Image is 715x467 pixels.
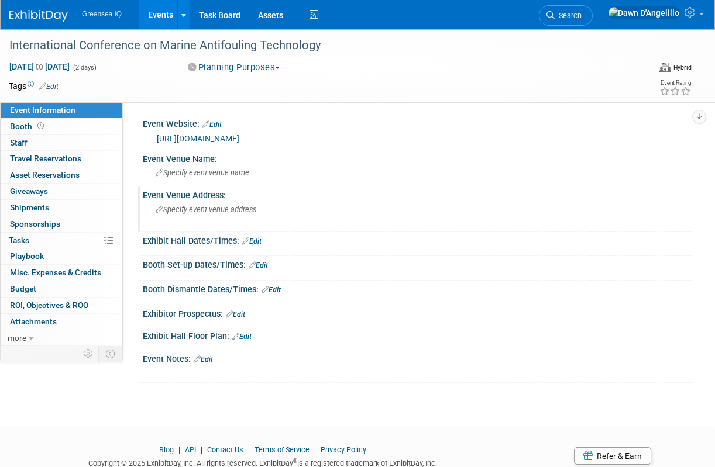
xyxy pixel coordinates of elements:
span: (2 days) [72,64,97,71]
span: Asset Reservations [10,170,80,179]
a: API [185,445,196,454]
a: Terms of Service [255,445,310,454]
span: Attachments [10,317,57,326]
a: Edit [249,261,268,269]
div: Booth Set-up Dates/Times: [143,256,692,271]
span: [DATE] [DATE] [9,61,70,72]
div: Event Notes: [143,350,692,365]
span: Search [555,11,582,20]
span: ROI, Objectives & ROO [10,300,88,310]
div: Event Venue Name: [143,150,692,165]
div: Event Format [659,61,692,72]
td: Toggle Event Tabs [99,346,123,361]
a: Giveaways [1,184,122,199]
div: Exhibitor Prospectus: [143,305,692,320]
a: Edit [232,333,252,341]
sup: ® [293,458,297,464]
div: Event Format [593,61,692,78]
span: Greensea IQ [82,10,122,18]
span: | [198,445,205,454]
a: Edit [242,237,262,245]
a: Refer & Earn [574,447,651,465]
span: | [311,445,319,454]
div: Event Website: [143,115,692,130]
a: ROI, Objectives & ROO [1,298,122,313]
span: Specify event venue name [156,168,249,177]
a: Booth [1,119,122,134]
div: Event Venue Address: [143,186,692,201]
div: Exhibit Hall Floor Plan: [143,327,692,343]
span: | [176,445,183,454]
td: Tags [9,80,59,92]
span: Staff [10,138,27,147]
span: more [8,333,26,343]
span: to [34,62,45,71]
span: Travel Reservations [10,154,81,163]
a: [URL][DOMAIN_NAME] [157,134,239,143]
a: Misc. Expenses & Credits [1,265,122,281]
a: Blog [159,445,174,454]
span: Booth [10,122,46,131]
a: Contact Us [207,445,243,454]
span: Sponsorships [10,219,60,229]
img: Dawn D'Angelillo [608,6,680,19]
a: Staff [1,135,122,151]
a: Travel Reservations [1,151,122,167]
div: Event Rating [659,80,691,86]
a: Edit [226,310,245,319]
span: Giveaways [10,186,48,196]
span: Tasks [9,236,29,245]
a: more [1,330,122,346]
a: Edit [202,120,222,129]
span: Event Information [10,105,75,115]
a: Search [539,5,593,26]
span: Booth not reserved yet [35,122,46,130]
span: Specify event venue address [156,205,256,214]
a: Event Information [1,102,122,118]
span: Playbook [10,251,44,261]
span: Budget [10,284,36,293]
td: Personalize Event Tab Strip [78,346,99,361]
a: Tasks [1,233,122,248]
a: Edit [194,355,213,364]
a: Sponsorships [1,216,122,232]
div: Hybrid [673,63,692,72]
div: Booth Dismantle Dates/Times: [143,281,692,296]
a: Shipments [1,200,122,216]
img: ExhibitDay [9,10,68,22]
a: Edit [262,286,281,294]
span: Shipments [10,203,49,212]
a: Attachments [1,314,122,330]
a: Edit [39,82,59,91]
a: Privacy Policy [321,445,366,454]
span: Misc. Expenses & Credits [10,268,101,277]
a: Budget [1,281,122,297]
a: Asset Reservations [1,167,122,183]
a: Playbook [1,248,122,264]
span: | [245,445,253,454]
div: Exhibit Hall Dates/Times: [143,232,692,247]
div: International Conference on Marine Antifouling Technology [5,35,633,56]
img: Format-Hybrid.png [659,63,671,72]
button: Planning Purposes [184,61,284,74]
